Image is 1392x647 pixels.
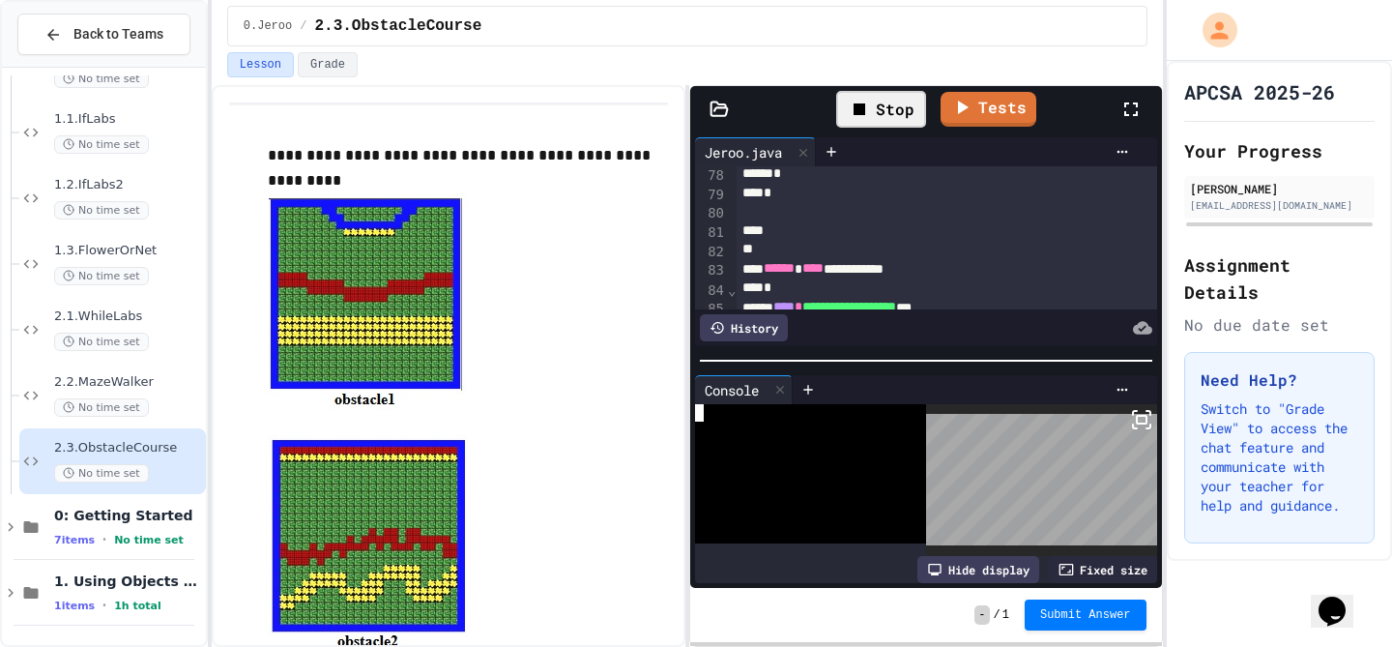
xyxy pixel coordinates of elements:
[73,24,163,44] span: Back to Teams
[54,309,202,325] span: 2.1.WhileLabs
[695,142,792,162] div: Jeroo.java
[54,243,202,259] span: 1.3.FlowerOrNet
[227,52,294,77] button: Lesson
[114,600,161,612] span: 1h total
[54,440,202,456] span: 2.3.ObstacleCourse
[1182,8,1242,52] div: My Account
[695,186,727,205] div: 79
[695,375,793,404] div: Console
[695,380,768,400] div: Console
[695,137,816,166] div: Jeroo.java
[1311,570,1373,628] iframe: chat widget
[1184,251,1375,306] h2: Assignment Details
[102,532,106,547] span: •
[695,223,727,243] div: 81
[1025,600,1146,631] button: Submit Answer
[244,18,292,34] span: 0.Jeroo
[1049,556,1157,583] div: Fixed size
[300,18,306,34] span: /
[17,14,190,55] button: Back to Teams
[54,464,149,483] span: No time set
[54,534,95,546] span: 7 items
[974,605,989,625] span: -
[54,267,149,285] span: No time set
[54,333,149,351] span: No time set
[917,556,1039,583] div: Hide display
[836,91,926,128] div: Stop
[1040,607,1131,623] span: Submit Answer
[727,282,737,298] span: Fold line
[54,177,202,193] span: 1.2.IfLabs2
[298,52,358,77] button: Grade
[695,300,727,319] div: 85
[54,573,202,590] span: 1. Using Objects and Methods
[1184,313,1375,337] div: No due date set
[1190,198,1369,213] div: [EMAIL_ADDRESS][DOMAIN_NAME]
[695,261,727,280] div: 83
[695,166,727,186] div: 78
[54,201,149,220] span: No time set
[695,243,727,262] div: 82
[54,135,149,154] span: No time set
[54,507,202,524] span: 0: Getting Started
[1190,180,1369,197] div: [PERSON_NAME]
[941,92,1036,127] a: Tests
[994,607,1000,623] span: /
[1201,368,1358,392] h3: Need Help?
[54,111,202,128] span: 1.1.IfLabs
[102,598,106,613] span: •
[314,15,481,38] span: 2.3.ObstacleCourse
[695,204,727,223] div: 80
[54,374,202,391] span: 2.2.MazeWalker
[695,281,727,301] div: 84
[1184,78,1335,105] h1: APCSA 2025-26
[54,600,95,612] span: 1 items
[54,398,149,417] span: No time set
[1201,399,1358,515] p: Switch to "Grade View" to access the chat feature and communicate with your teacher for help and ...
[700,314,788,341] div: History
[1184,137,1375,164] h2: Your Progress
[54,70,149,88] span: No time set
[114,534,184,546] span: No time set
[1002,607,1009,623] span: 1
